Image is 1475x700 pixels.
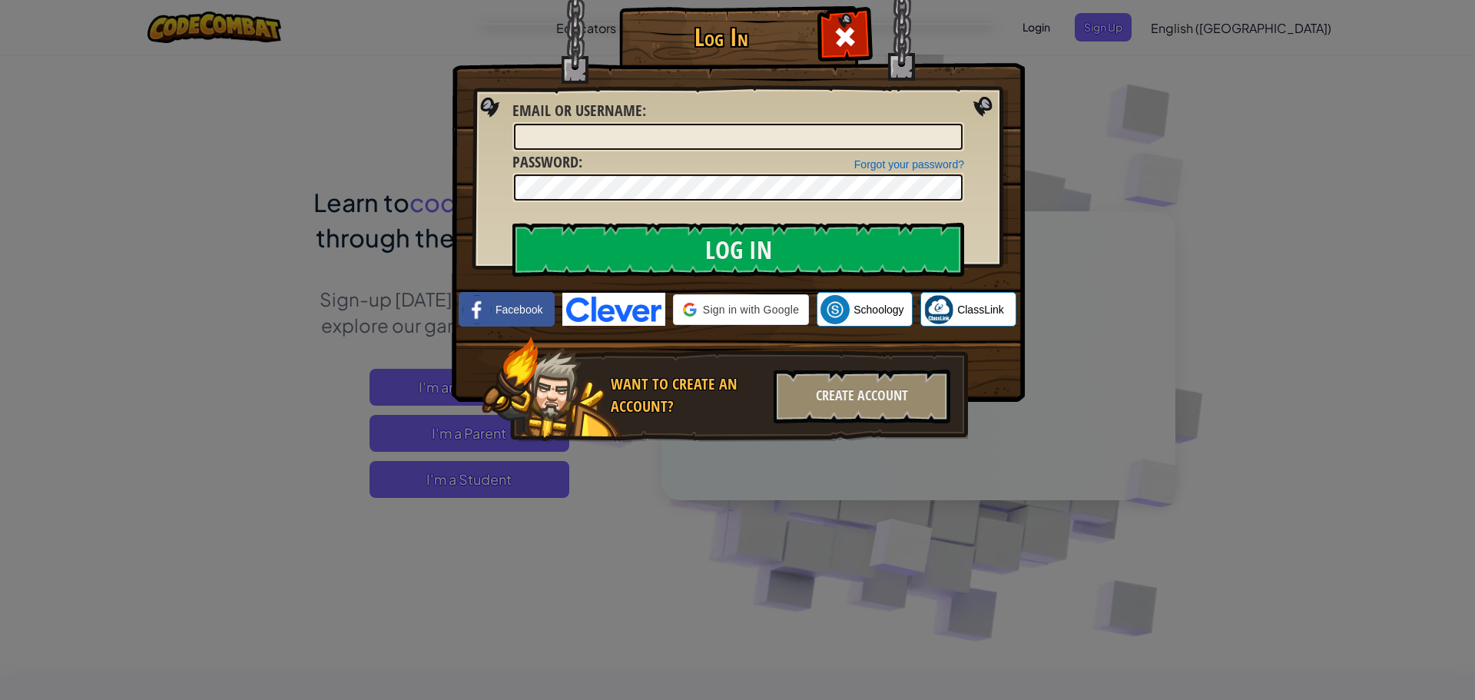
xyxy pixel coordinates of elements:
div: Want to create an account? [611,373,764,417]
a: Forgot your password? [854,158,964,171]
span: ClassLink [957,302,1004,317]
img: classlink-logo-small.png [924,295,953,324]
img: clever-logo-blue.png [562,293,665,326]
label: : [512,151,582,174]
span: Sign in with Google [703,302,799,317]
img: schoology.png [820,295,850,324]
div: Create Account [774,370,950,423]
img: facebook_small.png [462,295,492,324]
label: : [512,100,646,122]
span: Password [512,151,578,172]
span: Facebook [496,302,542,317]
span: Schoology [854,302,903,317]
h1: Log In [623,24,819,51]
input: Log In [512,223,964,277]
div: Sign in with Google [673,294,809,325]
span: Email or Username [512,100,642,121]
